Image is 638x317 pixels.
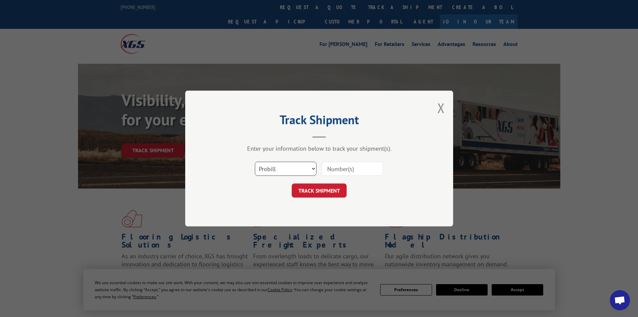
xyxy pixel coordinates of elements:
h2: Track Shipment [219,115,420,128]
button: Close modal [437,99,445,117]
div: Enter your information below to track your shipment(s). [219,145,420,152]
button: TRACK SHIPMENT [292,183,347,198]
input: Number(s) [322,162,383,176]
div: Open chat [610,290,630,310]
